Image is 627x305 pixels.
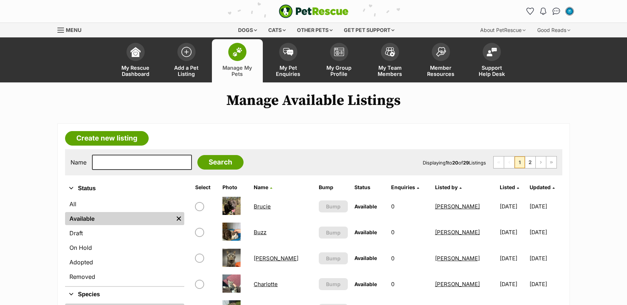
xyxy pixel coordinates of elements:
img: group-profile-icon-3fa3cf56718a62981997c0bc7e787c4b2cf8bcc04b72c1350f741eb67cf2f40e.svg [334,48,344,56]
button: Bump [319,252,348,264]
td: 0 [388,220,431,245]
input: Search [197,155,244,170]
a: [PERSON_NAME] [435,255,480,262]
a: Listed [500,184,519,190]
div: Get pet support [339,23,399,37]
button: Bump [319,200,348,212]
a: [PERSON_NAME] [435,203,480,210]
img: notifications-46538b983faf8c2785f20acdc204bb7945ddae34d4c08c2a6579f10ce5e182be.svg [540,8,546,15]
img: manage-my-pets-icon-02211641906a0b7f246fdf0571729dbe1e7629f14944591b6c1af311fb30b64b.svg [232,47,242,57]
span: Previous page [504,156,514,168]
span: Available [354,255,377,261]
td: 0 [388,272,431,297]
div: Dogs [233,23,262,37]
span: Name [254,184,268,190]
a: Create new listing [65,131,149,146]
button: Species [65,290,184,299]
a: Removed [65,270,184,283]
div: Other pets [292,23,338,37]
a: Draft [65,227,184,240]
a: My Pet Enquiries [263,39,314,82]
td: [DATE] [497,272,529,297]
a: Available [65,212,173,225]
a: Updated [530,184,555,190]
span: Bump [326,229,341,236]
button: My account [564,5,575,17]
img: add-pet-listing-icon-0afa8454b4691262ce3f59096e99ab1cd57d4a30225e0717b998d2c9b9846f56.svg [181,47,192,57]
a: Manage My Pets [212,39,263,82]
span: Available [354,229,377,235]
td: [DATE] [530,194,562,219]
div: Status [65,196,184,286]
td: [DATE] [530,220,562,245]
span: Bump [326,255,341,262]
img: dashboard-icon-eb2f2d2d3e046f16d808141f083e7271f6b2e854fb5c12c21221c1fb7104beca.svg [130,47,141,57]
a: Remove filter [173,212,184,225]
a: Name [254,184,272,190]
th: Photo [220,182,250,193]
th: Bump [316,182,351,193]
span: Available [354,203,377,210]
img: team-members-icon-5396bd8760b3fe7c0b43da4ab00e1e3bb1a5d9ba89233759b79545d2d3fc5d0d.svg [385,47,395,57]
span: Member Resources [425,65,457,77]
img: pet-enquiries-icon-7e3ad2cf08bfb03b45e93fb7055b45f3efa6380592205ae92323e6603595dc1f.svg [283,48,293,56]
td: 0 [388,246,431,271]
button: Notifications [538,5,549,17]
td: [DATE] [530,246,562,271]
div: About PetRescue [475,23,531,37]
span: My Group Profile [323,65,355,77]
span: translation missing: en.admin.listings.index.attributes.enquiries [391,184,415,190]
strong: 29 [463,160,469,166]
nav: Pagination [493,156,557,168]
a: Page 2 [525,156,535,168]
a: Brucie [254,203,271,210]
a: Listed by [435,184,462,190]
a: My Team Members [365,39,415,82]
span: Bump [326,280,341,288]
td: 0 [388,194,431,219]
span: Add a Pet Listing [170,65,203,77]
span: Listed by [435,184,458,190]
a: Conversations [551,5,562,17]
span: Menu [66,27,81,33]
a: [PERSON_NAME] [435,229,480,236]
a: Enquiries [391,184,419,190]
a: Charlotte [254,281,278,288]
th: Status [351,182,387,193]
strong: 20 [452,160,458,166]
img: member-resources-icon-8e73f808a243e03378d46382f2149f9095a855e16c252ad45f914b54edf8863c.svg [436,47,446,57]
img: logo-e224e6f780fb5917bec1dbf3a21bbac754714ae5b6737aabdf751b685950b380.svg [279,4,349,18]
a: All [65,198,184,211]
td: [DATE] [497,194,529,219]
span: Updated [530,184,551,190]
label: Name [71,159,87,166]
a: Favourites [524,5,536,17]
a: My Group Profile [314,39,365,82]
button: Bump [319,278,348,290]
td: [DATE] [497,246,529,271]
ul: Account quick links [524,5,575,17]
img: help-desk-icon-fdf02630f3aa405de69fd3d07c3f3aa587a6932b1a1747fa1d2bba05be0121f9.svg [487,48,497,56]
a: Last page [546,156,556,168]
span: Manage My Pets [221,65,254,77]
span: Available [354,281,377,287]
th: Select [192,182,219,193]
a: [PERSON_NAME] [435,281,480,288]
img: Emily Middleton profile pic [566,8,573,15]
span: My Pet Enquiries [272,65,305,77]
td: [DATE] [530,272,562,297]
a: Member Resources [415,39,466,82]
button: Bump [319,227,348,239]
span: First page [494,156,504,168]
span: Support Help Desk [475,65,508,77]
span: My Rescue Dashboard [119,65,152,77]
div: Good Reads [532,23,575,37]
a: Support Help Desk [466,39,517,82]
button: Status [65,184,184,193]
a: Menu [57,23,87,36]
a: Next page [536,156,546,168]
a: Buzz [254,229,266,236]
a: PetRescue [279,4,349,18]
a: On Hold [65,241,184,254]
a: Add a Pet Listing [161,39,212,82]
